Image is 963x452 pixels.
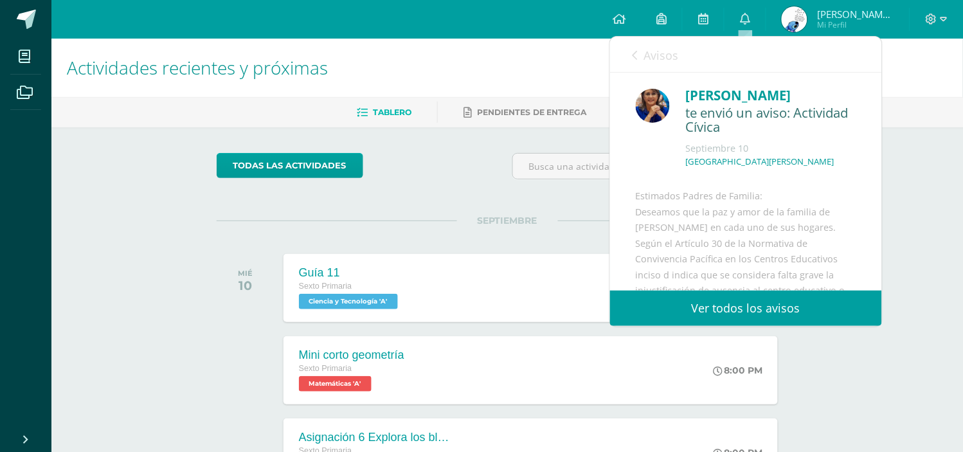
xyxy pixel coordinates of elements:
[299,376,372,392] span: Matemáticas 'A'
[299,294,398,309] span: Ciencia y Tecnología 'A'
[299,364,352,373] span: Sexto Primaria
[636,89,670,123] img: 5d6f35d558c486632aab3bda9a330e6b.png
[464,102,587,123] a: Pendientes de entrega
[238,278,253,293] div: 10
[513,154,798,179] input: Busca una actividad próxima aquí...
[817,8,894,21] span: [PERSON_NAME][US_STATE]
[217,153,363,178] a: todas las Actividades
[644,48,679,63] span: Avisos
[782,6,807,32] img: 2f3557b5a2cbc9257661ae254945c66b.png
[357,102,411,123] a: Tablero
[67,55,328,80] span: Actividades recientes y próximas
[686,86,856,105] div: [PERSON_NAME]
[299,282,352,291] span: Sexto Primaria
[610,291,882,326] a: Ver todos los avisos
[299,348,404,362] div: Mini corto geometría
[477,107,587,117] span: Pendientes de entrega
[817,19,894,30] span: Mi Perfil
[299,431,453,444] div: Asignación 6 Explora los bloques de movimiento
[457,215,558,226] span: SEPTIEMBRE
[713,365,762,376] div: 8:00 PM
[686,105,856,136] div: te envió un aviso: Actividad Cívica
[238,269,253,278] div: MIÉ
[686,156,834,167] p: [GEOGRAPHIC_DATA][PERSON_NAME]
[686,142,856,155] div: Septiembre 10
[299,266,401,280] div: Guía 11
[373,107,411,117] span: Tablero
